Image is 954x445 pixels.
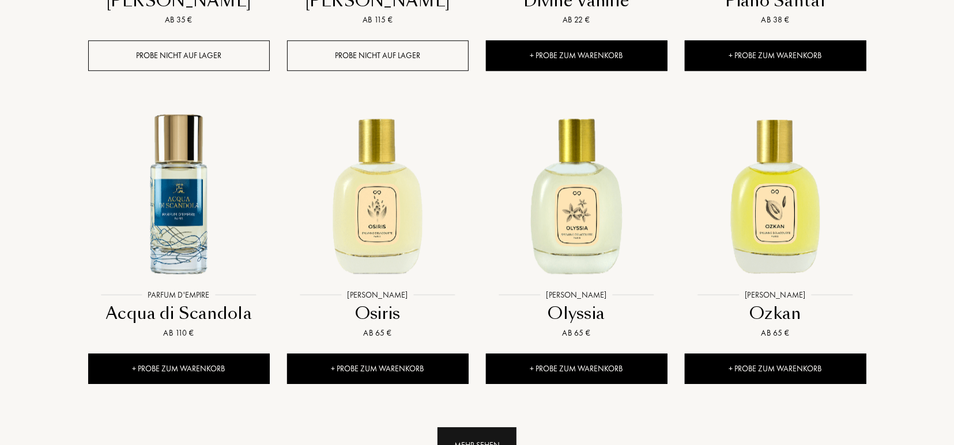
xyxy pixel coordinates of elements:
div: Ab 22 € [491,14,663,26]
div: Ab 65 € [292,327,464,339]
div: + Probe zum Warenkorb [486,353,668,384]
div: Ab 35 € [93,14,265,26]
a: Ozkan Sylvaine Delacourte[PERSON_NAME]OzkanAb 65 € [685,91,866,353]
div: + Probe zum Warenkorb [287,353,469,384]
img: Olyssia Sylvaine Delacourte [487,104,666,283]
div: + Probe zum Warenkorb [685,353,866,384]
div: Probe nicht auf Lager [287,40,469,71]
img: Osiris Sylvaine Delacourte [288,104,467,283]
div: Ab 115 € [292,14,464,26]
div: Ab 65 € [491,327,663,339]
a: Olyssia Sylvaine Delacourte[PERSON_NAME]OlyssiaAb 65 € [486,91,668,353]
img: Acqua di Scandola Parfum d'Empire [89,104,269,283]
div: Ab 38 € [689,14,862,26]
div: + Probe zum Warenkorb [88,353,270,384]
div: Probe nicht auf Lager [88,40,270,71]
a: Acqua di Scandola Parfum d'EmpireParfum d'EmpireAcqua di ScandolaAb 110 € [88,91,270,353]
div: Ab 110 € [93,327,265,339]
div: + Probe zum Warenkorb [685,40,866,71]
div: Ab 65 € [689,327,862,339]
div: + Probe zum Warenkorb [486,40,668,71]
a: Osiris Sylvaine Delacourte[PERSON_NAME]OsirisAb 65 € [287,91,469,353]
img: Ozkan Sylvaine Delacourte [686,104,865,283]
